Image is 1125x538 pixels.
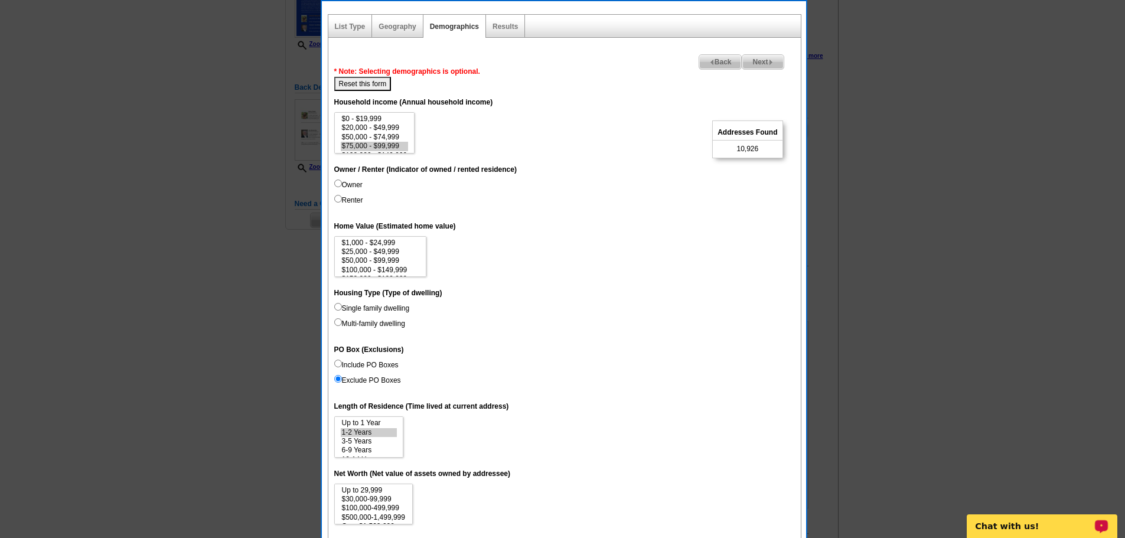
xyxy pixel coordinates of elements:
[341,151,409,160] option: $100,000 - $149,999
[341,455,397,464] option: 10-14 Years
[334,375,342,383] input: Exclude PO Boxes
[334,97,493,107] label: Household income (Annual household income)
[334,164,517,175] label: Owner / Renter (Indicator of owned / rented residence)
[334,221,456,231] label: Home Value (Estimated home value)
[334,195,342,203] input: Renter
[699,55,742,69] span: Back
[709,60,715,65] img: button-prev-arrow-gray.png
[742,54,784,70] a: Next
[334,318,405,329] label: Multi-family dwelling
[334,77,392,91] button: Reset this form
[379,22,416,31] a: Geography
[341,504,406,513] option: $100,000-499,999
[699,54,742,70] a: Back
[341,142,409,151] option: $75,000 - $99,999
[334,195,363,206] label: Renter
[341,115,409,123] option: $0 - $19,999
[959,501,1125,538] iframe: LiveChat chat widget
[736,144,758,154] span: 10,926
[341,247,420,256] option: $25,000 - $49,999
[341,256,420,265] option: $50,000 - $99,999
[341,133,409,142] option: $50,000 - $74,999
[768,60,774,65] img: button-next-arrow-gray.png
[341,495,406,504] option: $30,000-99,999
[341,446,397,455] option: 6-9 Years
[334,468,511,479] label: Net Worth (Net value of assets owned by addressee)
[341,486,406,495] option: Up to 29,999
[713,125,782,141] span: Addresses Found
[334,303,342,311] input: Single family dwelling
[341,266,420,275] option: $100,000 - $149,999
[341,428,397,437] option: 1-2 Years
[341,522,406,531] option: Over $1,500,000
[334,180,363,190] label: Owner
[334,303,410,314] label: Single family dwelling
[334,288,442,298] label: Housing Type (Type of dwelling)
[341,123,409,132] option: $20,000 - $49,999
[341,275,420,283] option: $150,000 - $199,999
[334,67,480,76] span: * Note: Selecting demographics is optional.
[341,513,406,522] option: $500,000-1,499,999
[341,239,420,247] option: $1,000 - $24,999
[334,401,509,412] label: Length of Residence (Time lived at current address)
[334,375,401,386] label: Exclude PO Boxes
[334,360,342,367] input: Include PO Boxes
[493,22,518,31] a: Results
[335,22,366,31] a: List Type
[334,318,342,326] input: Multi-family dwelling
[334,344,404,355] label: PO Box (Exclusions)
[334,180,342,187] input: Owner
[334,360,399,370] label: Include PO Boxes
[742,55,783,69] span: Next
[341,437,397,446] option: 3-5 Years
[430,22,479,31] a: Demographics
[341,419,397,428] option: Up to 1 Year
